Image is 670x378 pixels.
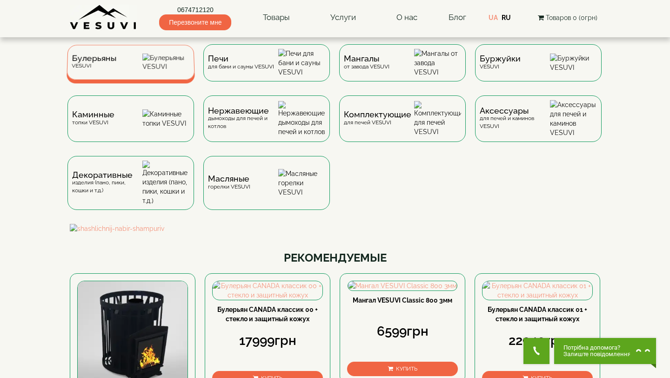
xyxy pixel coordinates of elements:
span: Каминные [72,111,114,118]
span: Комплектующие [344,111,411,118]
a: UA [489,14,498,21]
a: Мангалыот завода VESUVI Мангалы от завода VESUVI [335,44,470,95]
span: Булерьяны [72,55,116,62]
a: БуржуйкиVESUVI Буржуйки VESUVI [470,44,606,95]
div: для бани и сауны VESUVI [208,55,274,70]
a: Товары [254,7,299,28]
a: БулерьяныVESUVI Булерьяны VESUVI [63,44,199,95]
a: Комплектующиедля печей VESUVI Комплектующие для печей VESUVI [335,95,470,156]
div: для печей и каминов VESUVI [480,107,550,130]
a: Печидля бани и сауны VESUVI Печи для бани и сауны VESUVI [199,44,335,95]
img: Масляные горелки VESUVI [278,169,325,197]
img: Булерьяны VESUVI [142,54,190,71]
img: Декоративные изделия (пано, пики, кошки и т.д.) [142,161,189,205]
div: горелки VESUVI [208,175,250,190]
a: Аксессуарыдля печей и каминов VESUVI Аксессуары для печей и каминов VESUVI [470,95,606,156]
span: Аксессуары [480,107,550,115]
span: Потрібна допомога? [563,344,631,351]
a: Декоративныеизделия (пано, пики, кошки и т.д.) Декоративные изделия (пано, пики, кошки и т.д.) [63,156,199,224]
img: Завод VESUVI [70,5,137,30]
span: Купить [396,365,417,372]
span: Мангалы [344,55,389,62]
a: Блог [449,13,466,22]
a: Булерьян CANADA классик 01 + стекло и защитный кожух [488,306,587,323]
span: Нержавеющие [208,107,278,115]
span: Товаров 0 (0грн) [546,14,597,21]
span: Печи [208,55,274,62]
span: Буржуйки [480,55,521,62]
a: Услуги [321,7,365,28]
img: Печи для бани и сауны VESUVI [278,49,325,77]
span: Декоративные [72,171,142,179]
span: Масляные [208,175,250,182]
button: Товаров 0 (0грн) [535,13,600,23]
div: дымоходы для печей и котлов [208,107,278,130]
img: Буржуйки VESUVI [550,54,597,72]
img: Комплектующие для печей VESUVI [414,101,461,136]
img: Булерьян CANADA классик 00 + стекло и защитный кожух [213,281,322,300]
div: VESUVI [72,55,116,69]
div: 17999грн [212,331,323,350]
a: Мангал VESUVI Classic 800 3мм [353,297,452,304]
div: от завода VESUVI [344,55,389,70]
div: изделия (пано, пики, кошки и т.д.) [72,171,142,195]
div: 22949грн [482,331,593,350]
img: Булерьян CANADA классик 01 + стекло и защитный кожух [482,281,592,300]
a: Булерьян CANADA классик 00 + стекло и защитный кожух [217,306,318,323]
a: RU [502,14,511,21]
a: 0674712120 [159,5,231,14]
img: Мангал VESUVI Classic 800 3мм [348,281,457,290]
img: Аксессуары для печей и каминов VESUVI [550,100,597,137]
span: Залиште повідомлення [563,351,631,358]
button: Купить [347,362,458,376]
div: VESUVI [480,55,521,70]
div: топки VESUVI [72,111,114,126]
button: Get Call button [523,338,549,364]
img: shashlichnij-nabir-shampuriv [70,224,600,233]
span: Перезвоните мне [159,14,231,30]
img: Нержавеющие дымоходы для печей и котлов [278,101,325,136]
a: Каминныетопки VESUVI Каминные топки VESUVI [63,95,199,156]
a: Нержавеющиедымоходы для печей и котлов Нержавеющие дымоходы для печей и котлов [199,95,335,156]
div: для печей VESUVI [344,111,411,126]
div: 6599грн [347,322,458,341]
img: Мангалы от завода VESUVI [414,49,461,77]
img: Каминные топки VESUVI [142,109,189,128]
a: О нас [387,7,427,28]
a: Масляныегорелки VESUVI Масляные горелки VESUVI [199,156,335,224]
button: Chat button [554,338,656,364]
